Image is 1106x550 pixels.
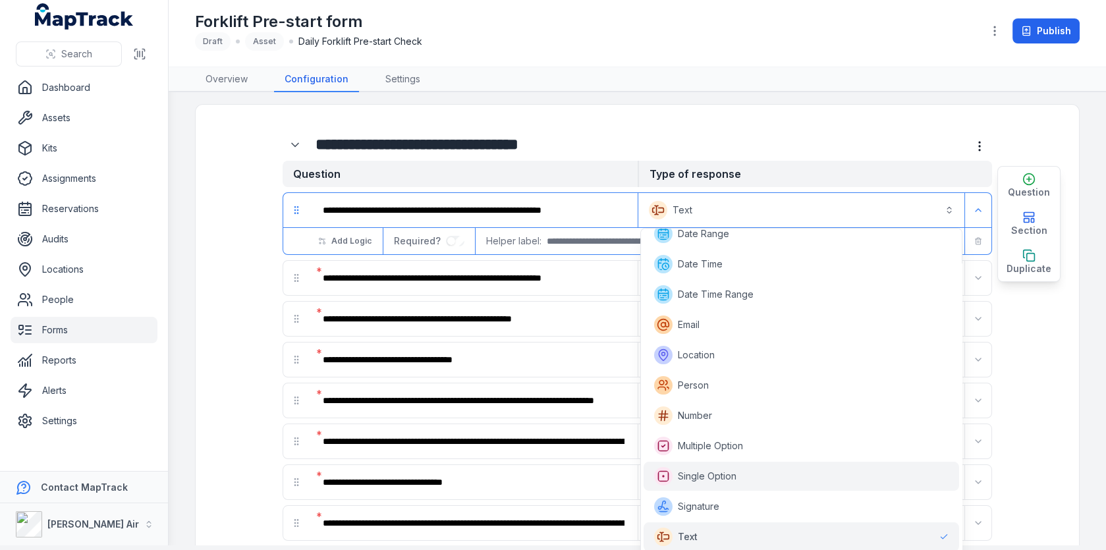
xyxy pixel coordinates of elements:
[678,318,700,331] span: Email
[678,470,736,483] span: Single Option
[678,500,719,513] span: Signature
[678,258,723,271] span: Date Time
[678,288,754,301] span: Date Time Range
[678,409,712,422] span: Number
[678,439,743,453] span: Multiple Option
[678,348,715,362] span: Location
[678,530,698,543] span: Text
[678,227,729,240] span: Date Range
[678,379,709,392] span: Person
[641,196,962,225] button: Text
